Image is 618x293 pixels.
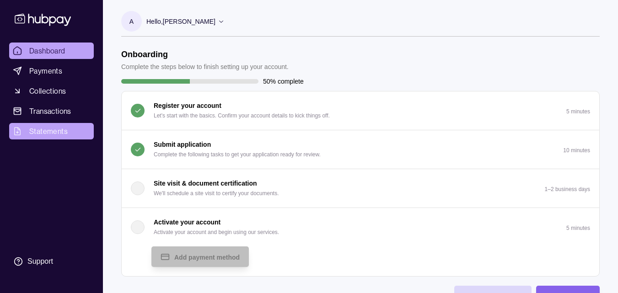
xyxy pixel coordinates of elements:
[129,16,134,27] p: A
[122,169,599,208] button: Site visit & document certification We'll schedule a site visit to certify your documents.1–2 bus...
[9,63,94,79] a: Payments
[151,246,249,267] button: Add payment method
[9,83,94,99] a: Collections
[9,123,94,139] a: Statements
[9,103,94,119] a: Transactions
[154,101,221,111] p: Register your account
[545,186,590,192] p: 1–2 business days
[174,254,240,261] span: Add payment method
[154,139,211,149] p: Submit application
[29,106,71,117] span: Transactions
[29,45,65,56] span: Dashboard
[122,208,599,246] button: Activate your account Activate your account and begin using our services.5 minutes
[146,16,215,27] p: Hello, [PERSON_NAME]
[29,85,66,96] span: Collections
[154,178,257,188] p: Site visit & document certification
[121,49,289,59] h1: Onboarding
[563,147,590,154] p: 10 minutes
[154,227,279,237] p: Activate your account and begin using our services.
[122,91,599,130] button: Register your account Let's start with the basics. Confirm your account details to kick things of...
[29,65,62,76] span: Payments
[263,76,304,86] p: 50% complete
[154,217,220,227] p: Activate your account
[154,188,279,198] p: We'll schedule a site visit to certify your documents.
[566,108,590,115] p: 5 minutes
[27,256,53,266] div: Support
[122,246,599,276] div: Activate your account Activate your account and begin using our services.5 minutes
[9,252,94,271] a: Support
[121,62,289,72] p: Complete the steps below to finish setting up your account.
[154,149,321,160] p: Complete the following tasks to get your application ready for review.
[29,126,68,137] span: Statements
[9,43,94,59] a: Dashboard
[566,225,590,231] p: 5 minutes
[154,111,330,121] p: Let's start with the basics. Confirm your account details to kick things off.
[122,130,599,169] button: Submit application Complete the following tasks to get your application ready for review.10 minutes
